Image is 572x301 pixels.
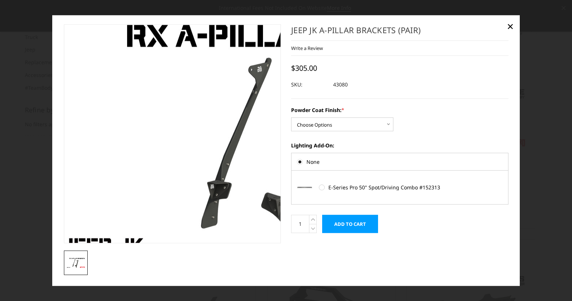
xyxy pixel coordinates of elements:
[322,215,378,233] input: Add to Cart
[291,142,508,149] label: Lighting Add-On:
[504,20,516,32] a: Close
[291,45,323,51] a: Write a Review
[64,24,281,243] a: Jeep JK A-Pillar Brackets (pair)
[319,184,466,191] label: E-Series Pro 50" Spot/Driving Combo #152313
[291,24,508,41] h1: Jeep JK A-Pillar Brackets (pair)
[333,78,348,91] dd: 43080
[291,78,328,91] dt: SKU:
[297,158,503,166] label: None
[291,63,317,73] span: $305.00
[291,106,508,114] label: Powder Coat Finish:
[507,18,514,34] span: ×
[66,257,86,268] img: Jeep JK A-Pillar Brackets (pair)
